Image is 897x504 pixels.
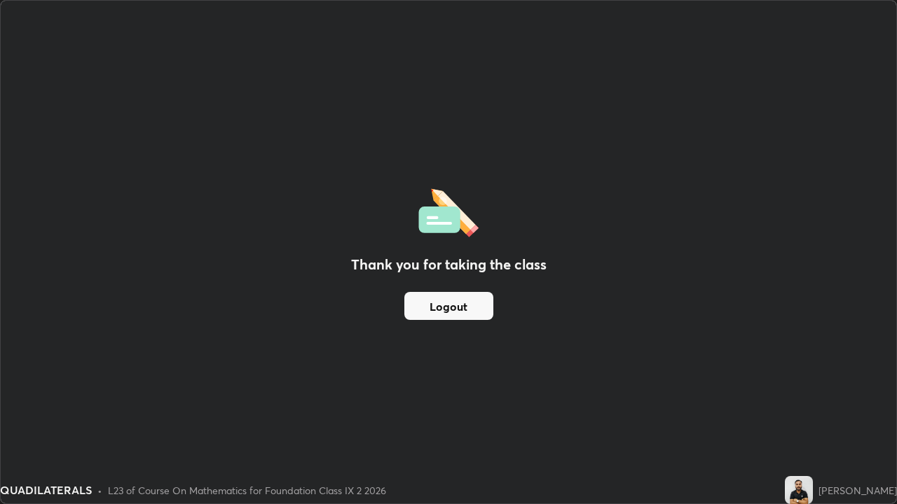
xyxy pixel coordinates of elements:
[108,483,386,498] div: L23 of Course On Mathematics for Foundation Class IX 2 2026
[785,476,813,504] img: fd49d6ccf94749c0a32a5998ba8b3cd4.jpg
[404,292,493,320] button: Logout
[819,483,897,498] div: [PERSON_NAME]
[418,184,479,237] img: offlineFeedback.1438e8b3.svg
[97,483,102,498] div: •
[351,254,547,275] h2: Thank you for taking the class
